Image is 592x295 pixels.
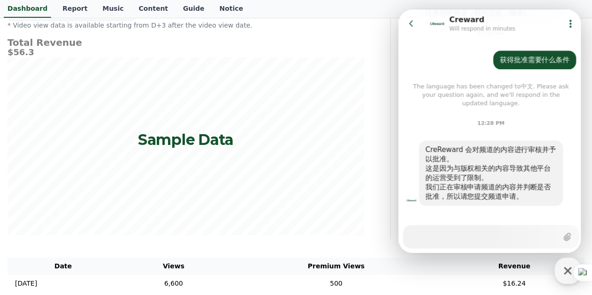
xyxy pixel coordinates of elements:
[15,279,37,288] p: [DATE]
[7,21,364,30] p: * Video view data is available starting from D+3 after the video view date.
[119,258,228,275] th: Views
[7,258,119,275] th: Date
[228,258,444,275] th: Premium Views
[444,258,585,275] th: Revenue
[119,275,228,292] td: 6,600
[444,275,585,292] td: $16.24
[7,48,364,57] h5: $56.3
[7,37,364,48] h4: Total Revenue
[228,275,444,292] td: 500
[138,131,234,148] p: Sample Data
[398,9,581,253] iframe: Channel chat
